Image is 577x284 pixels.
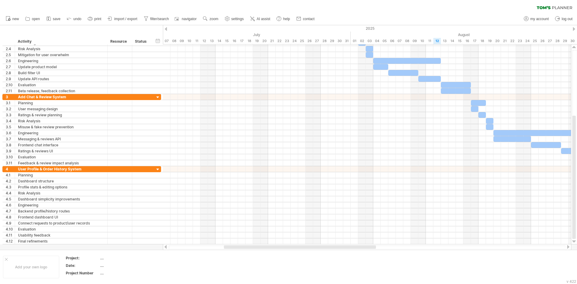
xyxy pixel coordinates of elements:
div: Saturday, 19 July 2025 [253,38,261,44]
div: Connect requests to product/user records [18,220,104,226]
div: Saturday, 9 August 2025 [411,38,418,44]
div: Sunday, 17 August 2025 [471,38,478,44]
div: Wednesday, 13 August 2025 [441,38,448,44]
div: Tuesday, 22 July 2025 [276,38,283,44]
div: Project Number [66,270,99,276]
div: 4.6 [6,202,15,208]
div: Update API routes [18,76,104,82]
div: Tuesday, 15 July 2025 [223,38,230,44]
a: my account [522,15,551,23]
div: .... [100,263,151,268]
div: Monday, 25 August 2025 [531,38,539,44]
div: Thursday, 7 August 2025 [396,38,403,44]
div: Risk Analysis [18,118,104,124]
div: Thursday, 31 July 2025 [343,38,351,44]
div: Evaluation [18,82,104,88]
div: Friday, 22 August 2025 [508,38,516,44]
div: 3.2 [6,106,15,112]
a: import / export [106,15,139,23]
div: Build filter UI [18,70,104,76]
div: Thursday, 24 July 2025 [291,38,298,44]
div: Friday, 1 August 2025 [351,38,358,44]
div: Friday, 11 July 2025 [193,38,200,44]
div: v 422 [566,279,576,284]
div: 4.4 [6,190,15,196]
div: Monday, 7 July 2025 [163,38,170,44]
div: 2.7 [6,64,15,70]
div: User messaging design [18,106,104,112]
div: Sunday, 27 July 2025 [313,38,321,44]
div: Thursday, 10 July 2025 [185,38,193,44]
span: new [12,17,19,21]
div: Usability feedback [18,232,104,238]
div: Update product model [18,64,104,70]
div: 4.7 [6,208,15,214]
div: Wednesday, 16 July 2025 [230,38,238,44]
span: open [32,17,40,21]
div: Wednesday, 20 August 2025 [493,38,501,44]
div: Project: [66,255,99,261]
div: Saturday, 23 August 2025 [516,38,524,44]
div: Tuesday, 29 July 2025 [328,38,336,44]
div: 3.8 [6,142,15,148]
div: Ratings & reviews UI [18,148,104,154]
div: User Profile & Order History System [18,166,104,172]
div: 3.4 [6,118,15,124]
div: Frontend dashboard UI [18,214,104,220]
a: zoom [201,15,220,23]
div: July 2025 [118,32,351,38]
div: Thursday, 28 August 2025 [554,38,561,44]
div: Friday, 15 August 2025 [456,38,463,44]
div: Sunday, 24 August 2025 [524,38,531,44]
div: Monday, 14 July 2025 [215,38,223,44]
div: Sunday, 10 August 2025 [418,38,426,44]
div: Monday, 28 July 2025 [321,38,328,44]
div: Wednesday, 23 July 2025 [283,38,291,44]
a: AI assist [249,15,272,23]
div: Engineering [18,130,104,136]
div: 4.10 [6,226,15,232]
div: .... [100,270,151,276]
a: settings [223,15,246,23]
div: 4 [6,166,15,172]
div: 4.12 [6,238,15,244]
span: log out [562,17,572,21]
div: Monday, 18 August 2025 [478,38,486,44]
a: contact [295,15,316,23]
div: 3.7 [6,136,15,142]
div: Saturday, 30 August 2025 [569,38,576,44]
div: 2.6 [6,58,15,64]
div: Add Chat & Review System [18,94,104,100]
a: help [275,15,292,23]
div: Planning [18,172,104,178]
div: Feedback & review impact analysis [18,160,104,166]
div: 4.3 [6,184,15,190]
div: Wednesday, 6 August 2025 [388,38,396,44]
div: 3.11 [6,160,15,166]
div: Wednesday, 27 August 2025 [546,38,554,44]
div: Sunday, 20 July 2025 [261,38,268,44]
div: Profile stats & editing options [18,184,104,190]
a: print [86,15,103,23]
div: Frontend chat interface [18,142,104,148]
div: Misuse & fake review prevention [18,124,104,130]
span: my account [530,17,549,21]
div: 4.8 [6,214,15,220]
div: Risk Analysis [18,190,104,196]
a: new [4,15,21,23]
div: Wednesday, 9 July 2025 [178,38,185,44]
div: Friday, 25 July 2025 [298,38,306,44]
a: navigator [174,15,198,23]
div: Dashboard structure [18,178,104,184]
div: 2.5 [6,52,15,58]
div: Tuesday, 26 August 2025 [539,38,546,44]
div: Wednesday, 30 July 2025 [336,38,343,44]
div: 3.9 [6,148,15,154]
div: Ratings & review planning [18,112,104,118]
span: zoom [209,17,218,21]
span: help [283,17,290,21]
div: Tuesday, 8 July 2025 [170,38,178,44]
div: Saturday, 12 July 2025 [200,38,208,44]
div: Status [135,38,148,44]
div: Messaging & reviews API [18,136,104,142]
